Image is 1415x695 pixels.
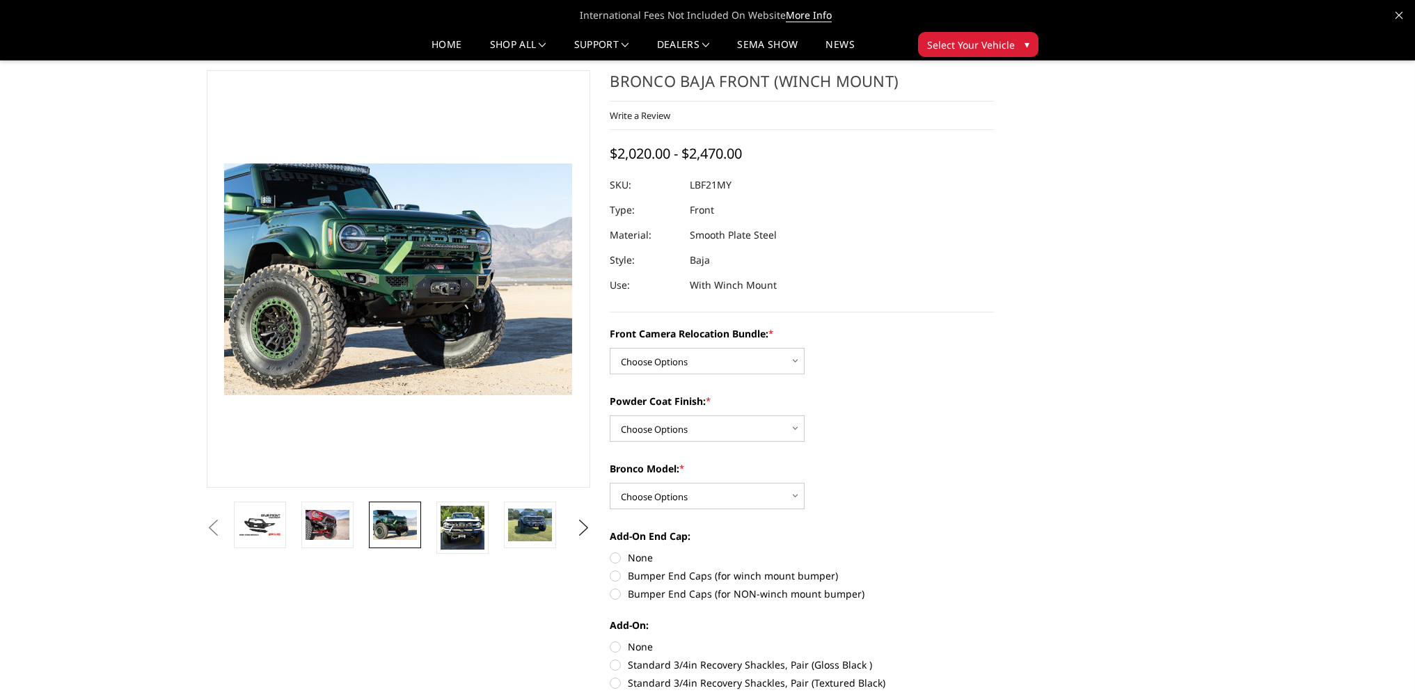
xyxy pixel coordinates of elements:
a: Dealers [657,40,710,60]
label: Powder Coat Finish: [610,394,994,408]
label: Add-On: [610,618,994,632]
label: Standard 3/4in Recovery Shackles, Pair (Textured Black) [610,676,994,690]
label: Bronco Model: [610,461,994,476]
dd: Baja [690,248,710,273]
dt: Type: [610,198,679,223]
dd: LBF21MY [690,173,732,198]
img: Bronco Baja Front (winch mount) [441,506,484,550]
img: Bronco Baja Front (winch mount) [306,510,349,539]
img: Bodyguard Ford Bronco [238,513,282,537]
label: Bumper End Caps (for winch mount bumper) [610,568,994,583]
a: Bodyguard Ford Bronco [207,70,591,488]
a: News [825,40,854,60]
a: Support [574,40,629,60]
dt: SKU: [610,173,679,198]
dt: Use: [610,273,679,298]
a: shop all [490,40,546,60]
dd: Front [690,198,714,223]
img: Bronco Baja Front (winch mount) [508,509,552,541]
dd: Smooth Plate Steel [690,223,777,248]
button: Previous [203,518,224,538]
dd: With Winch Mount [690,273,777,298]
button: Next [573,518,594,538]
label: Standard 3/4in Recovery Shackles, Pair (Gloss Black ) [610,657,994,672]
label: None [610,550,994,565]
h1: Bronco Baja Front (winch mount) [610,70,994,102]
button: Select Your Vehicle [918,32,1038,57]
a: Home [432,40,461,60]
dt: Style: [610,248,679,273]
span: $2,020.00 - $2,470.00 [610,144,742,163]
label: Front Camera Relocation Bundle: [610,326,994,341]
img: Bronco Baja Front (winch mount) [373,510,417,539]
span: International Fees Not Included On Website [207,1,1209,29]
iframe: Chat Widget [1345,628,1415,695]
a: SEMA Show [737,40,798,60]
a: More Info [786,8,832,22]
a: Write a Review [610,109,670,122]
span: Select Your Vehicle [927,38,1015,52]
label: Bumper End Caps (for NON-winch mount bumper) [610,586,994,601]
dt: Material: [610,223,679,248]
label: None [610,639,994,654]
label: Add-On End Cap: [610,529,994,543]
span: ▾ [1025,37,1029,51]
